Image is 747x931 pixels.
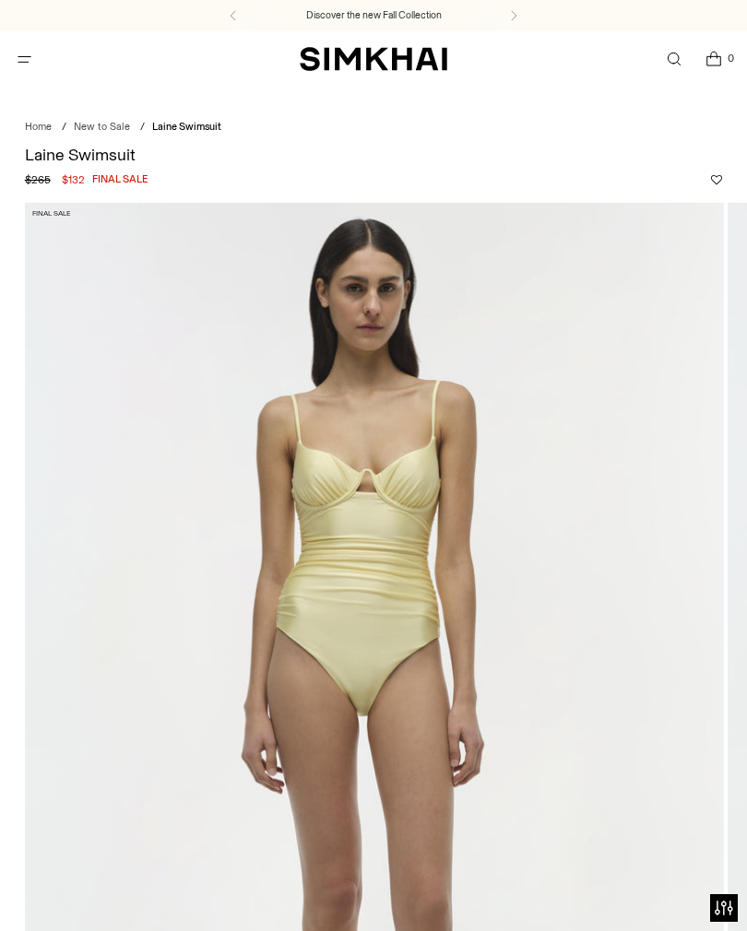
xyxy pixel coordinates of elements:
div: / [62,120,66,136]
div: / [140,120,145,136]
button: Open menu modal [6,41,43,78]
a: Open search modal [655,41,693,78]
span: 0 [723,50,740,66]
button: Add to Wishlist [711,174,722,185]
s: $265 [25,171,51,188]
a: Open cart modal [694,41,732,78]
span: $132 [62,171,85,188]
h1: Laine Swimsuit [25,147,723,163]
a: Discover the new Fall Collection [306,8,442,23]
a: New to Sale [74,121,130,133]
span: Laine Swimsuit [152,121,221,133]
a: Home [25,121,52,133]
a: SIMKHAI [300,46,447,73]
nav: breadcrumbs [25,120,723,136]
